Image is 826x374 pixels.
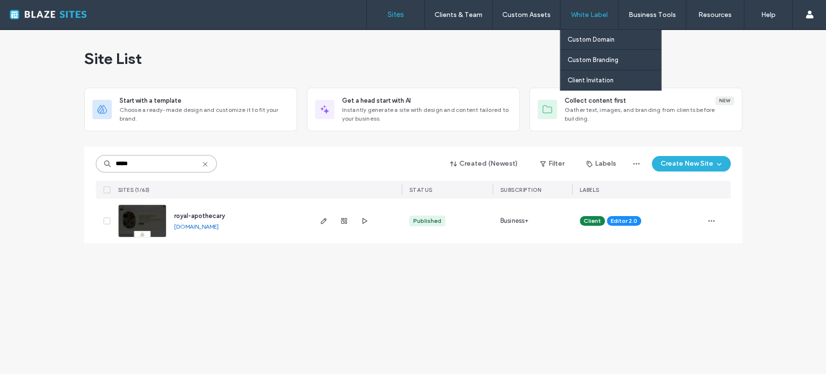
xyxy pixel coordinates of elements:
button: Filter [530,156,574,171]
label: Sites [388,10,404,19]
label: Custom Domain [568,36,615,43]
a: royal-apothecary [174,212,225,219]
label: Custom Assets [502,11,551,19]
div: Published [413,217,441,225]
span: Editor 2.0 [611,217,637,225]
button: Created (Newest) [442,156,526,171]
span: Choose a ready-made design and customize it to fit your brand. [120,106,289,123]
span: SITES (1/63) [118,187,150,193]
span: Business+ [500,216,529,226]
button: Create New Site [652,156,731,171]
label: Help [761,11,776,19]
div: New [715,96,734,105]
span: Get a head start with AI [342,96,411,106]
span: Start with a template [120,96,181,106]
div: Collect content firstNewGather text, images, and branding from clients before building. [529,88,742,131]
label: Client Invitation [568,77,614,84]
label: Clients & Team [435,11,482,19]
div: Get a head start with AIInstantly generate a site with design and content tailored to your business. [307,88,520,131]
button: Labels [578,156,625,171]
span: Collect content first [565,96,626,106]
label: Custom Branding [568,56,618,63]
span: SUBSCRIPTION [500,187,541,193]
div: Start with a templateChoose a ready-made design and customize it to fit your brand. [84,88,297,131]
a: Custom Domain [568,30,661,49]
span: STATUS [409,187,433,193]
span: Client [584,217,601,225]
label: Business Tools [629,11,676,19]
label: White Label [571,11,608,19]
span: Instantly generate a site with design and content tailored to your business. [342,106,511,123]
span: Site List [84,49,142,68]
span: Help [22,7,42,16]
span: Gather text, images, and branding from clients before building. [565,106,734,123]
span: LABELS [580,187,600,193]
a: Custom Branding [568,50,661,70]
a: Client Invitation [568,70,661,90]
label: Resources [698,11,732,19]
a: [DOMAIN_NAME] [174,223,219,230]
